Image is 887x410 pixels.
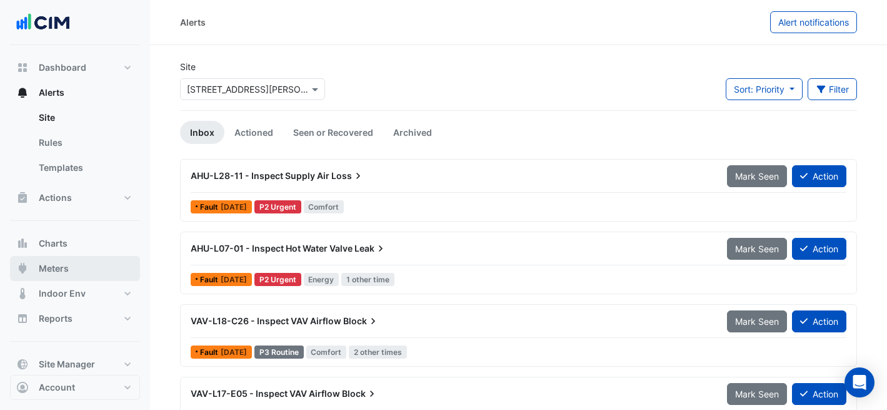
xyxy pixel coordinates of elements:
span: Actions [39,192,72,204]
span: 1 other time [341,273,394,286]
button: Action [792,310,846,332]
app-icon: Site Manager [16,358,29,371]
div: P2 Urgent [254,200,301,213]
a: Archived [383,121,442,144]
a: Seen or Recovered [283,121,383,144]
app-icon: Charts [16,237,29,250]
span: Alert notifications [778,17,849,28]
span: Fri 15-Aug-2025 11:00 AEST [221,275,247,284]
img: Company Logo [15,10,71,35]
app-icon: Dashboard [16,61,29,74]
span: Dashboard [39,61,86,74]
button: Indoor Env [10,281,140,306]
label: Site [180,60,196,73]
span: Comfort [304,200,344,213]
button: Site Manager [10,352,140,377]
button: Dashboard [10,55,140,80]
button: Account [10,375,140,400]
button: Filter [808,78,858,100]
span: Block [343,315,379,327]
span: Mark Seen [735,389,779,399]
button: Sort: Priority [726,78,803,100]
span: Meters [39,262,69,275]
span: AHU-L07-01 - Inspect Hot Water Valve [191,243,353,254]
button: Mark Seen [727,238,787,260]
app-icon: Indoor Env [16,287,29,300]
div: Open Intercom Messenger [844,367,874,397]
span: 2 other times [349,346,407,359]
div: P2 Urgent [254,273,301,286]
a: Templates [29,155,140,180]
a: Actioned [224,121,283,144]
button: Alerts [10,80,140,105]
app-icon: Reports [16,312,29,325]
span: Indoor Env [39,287,86,300]
span: Tue 19-Aug-2025 11:16 AEST [221,347,247,357]
span: VAV-L18-C26 - Inspect VAV Airflow [191,315,341,326]
button: Meters [10,256,140,281]
button: Action [792,238,846,260]
span: Site Manager [39,358,95,371]
button: Mark Seen [727,383,787,405]
div: Alerts [180,16,206,29]
span: Leak [354,242,387,255]
app-icon: Meters [16,262,29,275]
span: Comfort [306,346,347,359]
span: Account [39,381,75,394]
a: Rules [29,130,140,155]
button: Mark Seen [727,165,787,187]
button: Mark Seen [727,310,787,332]
span: Alerts [39,86,64,99]
span: Charts [39,237,68,250]
span: Mark Seen [735,171,779,182]
a: Site [29,105,140,130]
app-icon: Actions [16,192,29,204]
span: Mark Seen [735,316,779,327]
button: Charts [10,231,140,256]
button: Action [792,165,846,187]
span: Fault [200,203,221,211]
a: Inbox [180,121,224,144]
button: Alert notifications [770,11,857,33]
button: Actions [10,185,140,210]
div: Alerts [10,105,140,185]
span: AHU-L28-11 - Inspect Supply Air [191,170,329,181]
button: Reports [10,306,140,331]
span: Reports [39,312,73,325]
span: Fault [200,349,221,356]
span: Wed 20-Aug-2025 07:00 AEST [221,202,247,212]
span: Block [342,387,378,400]
span: Fault [200,276,221,284]
span: Sort: Priority [734,84,784,95]
div: P3 Routine [254,346,304,359]
app-icon: Alerts [16,86,29,99]
span: Energy [304,273,339,286]
span: Mark Seen [735,243,779,254]
span: Loss [331,170,364,182]
button: Action [792,383,846,405]
span: VAV-L17-E05 - Inspect VAV Airflow [191,388,340,399]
